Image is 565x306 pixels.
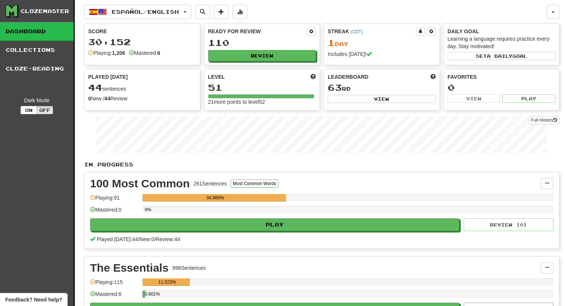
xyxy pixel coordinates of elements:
[112,50,125,56] strong: 1,206
[154,236,156,242] span: /
[448,35,556,50] div: Learning a language requires practice every day. Stay motivated!
[448,83,556,92] div: 0
[208,28,307,35] div: Ready for Review
[5,296,62,303] span: Open feedback widget
[21,106,37,114] button: On
[529,116,559,124] a: Full History
[145,194,285,202] div: 34.866%
[208,73,225,81] span: Level
[21,7,69,15] div: Clozemaster
[112,9,179,15] span: Español / English
[328,82,342,93] span: 63
[157,50,160,56] strong: 6
[97,236,138,242] span: Played [DATE]: 44
[208,50,316,61] button: Review
[90,218,459,231] button: Play
[195,5,210,19] button: Search sentences
[156,236,180,242] span: Review: 44
[328,28,416,35] div: Streak
[88,96,91,102] strong: 0
[88,73,128,81] span: Played [DATE]
[430,73,436,81] span: This week in points, UTC
[194,180,227,187] div: 261 Sentences
[90,194,139,206] div: Playing: 91
[90,178,190,189] div: 100 Most Common
[448,94,501,103] button: View
[328,73,368,81] span: Leaderboard
[129,49,160,57] div: Mastered:
[84,161,559,168] p: In Progress
[84,5,191,19] button: Español/English
[328,83,436,93] div: rd
[232,5,247,19] button: More stats
[208,98,316,106] div: 21 more points to level 52
[88,37,196,47] div: 30,152
[105,96,111,102] strong: 44
[90,278,139,291] div: Playing: 115
[328,38,436,48] div: Day
[464,218,553,231] button: Review (0)
[328,37,335,48] span: 1
[88,28,196,35] div: Score
[90,206,139,218] div: Mastered: 0
[139,236,154,242] span: New: 0
[208,38,316,47] div: 110
[90,262,169,274] div: The Essentials
[37,106,53,114] button: Off
[448,52,556,60] button: Seta dailygoal
[145,278,190,286] div: 11.523%
[214,5,229,19] button: Add sentence to collection
[328,50,436,58] div: Includes [DATE]!
[351,29,362,34] a: (CDT)
[88,95,196,102] div: New / Review
[448,28,556,35] div: Daily Goal
[88,49,125,57] div: Playing:
[90,290,139,303] div: Mastered: 6
[328,95,436,103] button: View
[208,83,316,92] div: 51
[172,264,206,272] div: 998 Sentences
[311,73,316,81] span: Score more points to level up
[138,236,139,242] span: /
[88,82,102,93] span: 44
[88,83,196,93] div: sentences
[231,179,278,188] button: Most Common Words
[487,53,512,59] span: a daily
[6,97,68,104] div: Dark Mode
[448,73,556,81] div: Favorites
[502,94,555,103] button: Play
